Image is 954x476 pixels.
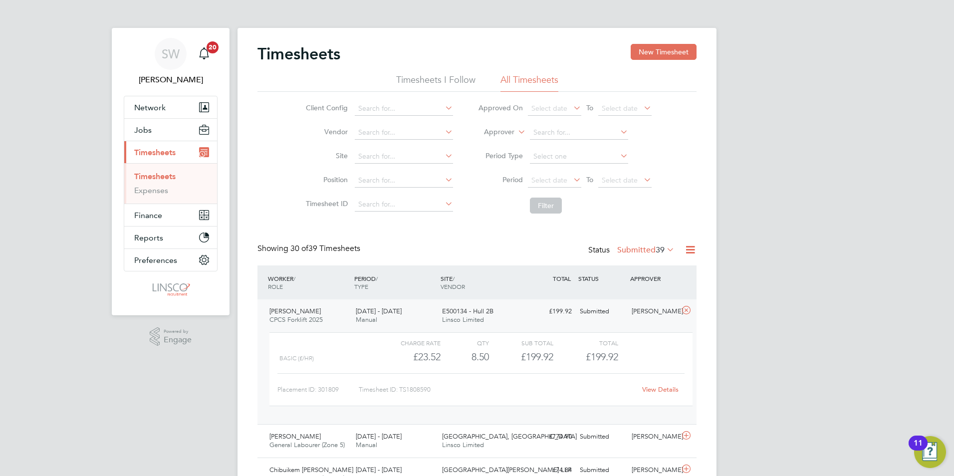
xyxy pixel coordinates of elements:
[134,125,152,135] span: Jobs
[355,198,453,212] input: Search for...
[194,38,214,70] a: 20
[279,355,314,362] span: Basic (£/HR)
[359,382,636,398] div: Timesheet ID: TS1808590
[586,351,618,363] span: £199.92
[269,307,321,315] span: [PERSON_NAME]
[124,163,217,204] div: Timesheets
[134,186,168,195] a: Expenses
[355,126,453,140] input: Search for...
[134,211,162,220] span: Finance
[441,282,465,290] span: VENDOR
[442,315,484,324] span: Linsco Limited
[442,432,577,441] span: [GEOGRAPHIC_DATA], [GEOGRAPHIC_DATA]
[134,233,163,242] span: Reports
[356,432,402,441] span: [DATE] - [DATE]
[376,349,441,365] div: £23.52
[124,281,218,297] a: Go to home page
[303,199,348,208] label: Timesheet ID
[642,385,679,394] a: View Details
[470,127,514,137] label: Approver
[376,274,378,282] span: /
[524,429,576,445] div: £774.90
[269,441,345,449] span: General Labourer (Zone 5)
[207,41,219,53] span: 20
[602,176,638,185] span: Select date
[124,249,217,271] button: Preferences
[268,282,283,290] span: ROLE
[265,269,352,295] div: WORKER
[257,243,362,254] div: Showing
[124,204,217,226] button: Finance
[303,127,348,136] label: Vendor
[553,274,571,282] span: TOTAL
[442,441,484,449] span: Linsco Limited
[355,174,453,188] input: Search for...
[356,315,377,324] span: Manual
[531,104,567,113] span: Select date
[124,74,218,86] span: Shaun White
[602,104,638,113] span: Select date
[150,281,191,297] img: linsco-logo-retina.png
[576,429,628,445] div: Submitted
[576,269,628,287] div: STATUS
[914,443,923,456] div: 11
[269,315,323,324] span: CPCS Forklift 2025
[356,307,402,315] span: [DATE] - [DATE]
[442,307,493,315] span: E500134 - Hull 2B
[583,101,596,114] span: To
[277,382,359,398] div: Placement ID: 301809
[355,150,453,164] input: Search for...
[162,47,180,60] span: SW
[478,175,523,184] label: Period
[134,255,177,265] span: Preferences
[441,349,489,365] div: 8.50
[355,102,453,116] input: Search for...
[356,466,402,474] span: [DATE] - [DATE]
[124,119,217,141] button: Jobs
[583,173,596,186] span: To
[134,103,166,112] span: Network
[124,96,217,118] button: Network
[500,74,558,92] li: All Timesheets
[257,44,340,64] h2: Timesheets
[628,429,680,445] div: [PERSON_NAME]
[588,243,677,257] div: Status
[478,151,523,160] label: Period Type
[303,151,348,160] label: Site
[124,227,217,248] button: Reports
[442,466,571,474] span: [GEOGRAPHIC_DATA][PERSON_NAME] LLP
[489,349,553,365] div: £199.92
[553,337,618,349] div: Total
[530,198,562,214] button: Filter
[631,44,697,60] button: New Timesheet
[150,327,192,346] a: Powered byEngage
[628,269,680,287] div: APPROVER
[617,245,675,255] label: Submitted
[524,303,576,320] div: £199.92
[124,141,217,163] button: Timesheets
[356,441,377,449] span: Manual
[134,172,176,181] a: Timesheets
[290,243,360,253] span: 39 Timesheets
[124,38,218,86] a: SW[PERSON_NAME]
[576,303,628,320] div: Submitted
[303,103,348,112] label: Client Config
[531,176,567,185] span: Select date
[453,274,455,282] span: /
[914,436,946,468] button: Open Resource Center, 11 new notifications
[628,303,680,320] div: [PERSON_NAME]
[396,74,476,92] li: Timesheets I Follow
[164,336,192,344] span: Engage
[530,150,628,164] input: Select one
[354,282,368,290] span: TYPE
[530,126,628,140] input: Search for...
[441,337,489,349] div: QTY
[164,327,192,336] span: Powered by
[269,466,353,474] span: Chibuikem [PERSON_NAME]
[352,269,438,295] div: PERIOD
[112,28,230,315] nav: Main navigation
[438,269,524,295] div: SITE
[303,175,348,184] label: Position
[656,245,665,255] span: 39
[478,103,523,112] label: Approved On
